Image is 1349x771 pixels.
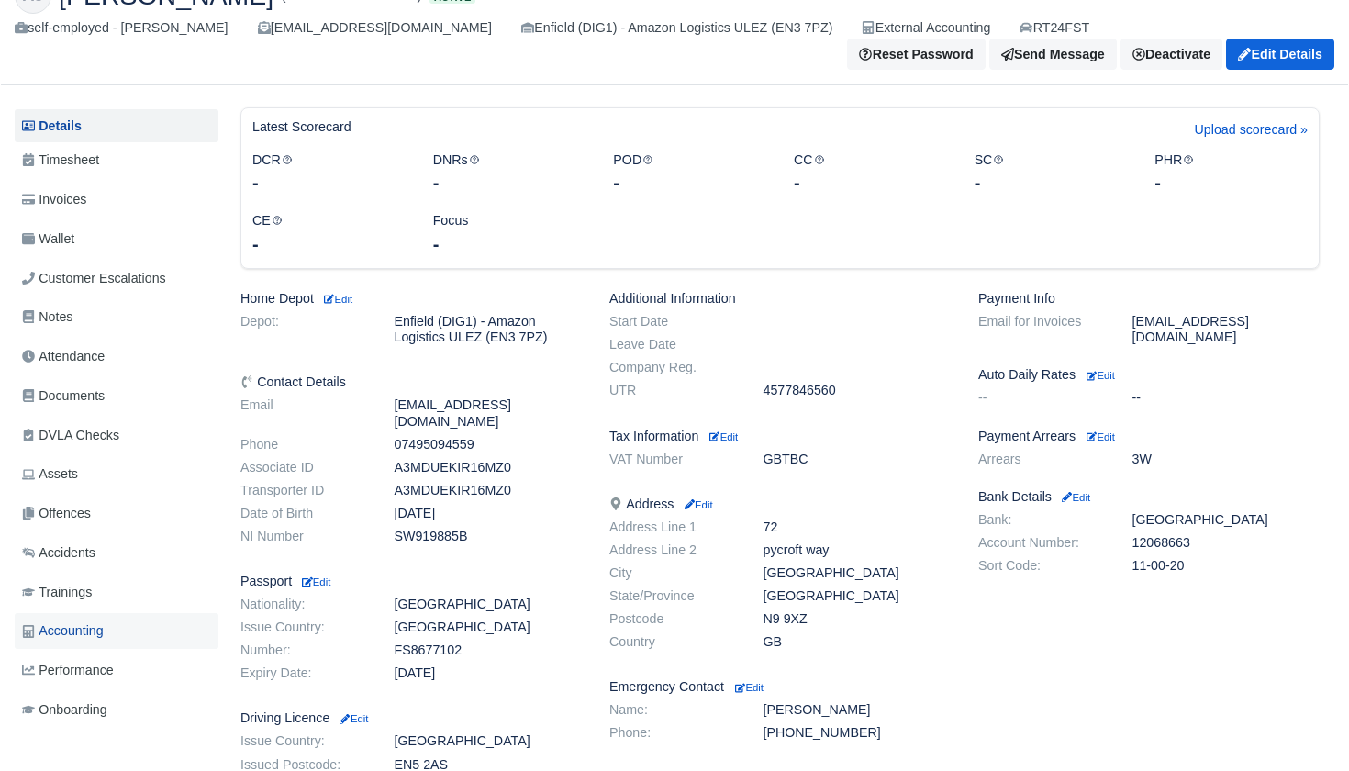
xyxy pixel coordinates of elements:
dt: Address Line 1 [596,520,750,535]
small: Edit [735,682,764,693]
dt: Sort Code: [964,558,1119,574]
div: PHR [1141,150,1321,196]
small: Edit [1059,492,1090,503]
a: Edit [731,679,764,694]
div: DNRs [419,150,600,196]
div: - [1154,170,1308,196]
iframe: Chat Widget [1257,683,1349,771]
dt: Depot: [227,314,381,345]
a: Wallet [15,221,218,257]
dd: [PHONE_NUMBER] [750,725,965,741]
div: - [433,231,586,257]
span: Onboarding [22,699,107,721]
h6: Emergency Contact [609,679,951,695]
dt: City [596,565,750,581]
div: - [252,170,406,196]
dt: NI Number [227,529,381,544]
small: Edit [1087,370,1115,381]
a: Assets [15,456,218,492]
a: Send Message [989,39,1117,70]
dd: A3MDUEKIR16MZ0 [381,483,596,498]
a: Edit [1059,489,1090,504]
dd: [DATE] [381,506,596,521]
dd: 72 [750,520,965,535]
dd: 3W [1119,452,1334,467]
dt: Issue Country: [227,620,381,635]
dt: Associate ID [227,460,381,475]
dt: Leave Date [596,337,750,352]
a: Attendance [15,339,218,374]
dt: Country [596,634,750,650]
span: DVLA Checks [22,425,119,446]
div: CE [239,210,419,257]
span: Assets [22,464,78,485]
a: Edit [681,497,712,511]
span: Accounting [22,620,104,642]
a: DVLA Checks [15,418,218,453]
small: Edit [299,576,330,587]
h6: Driving Licence [240,710,582,726]
a: RT24FST [1020,17,1089,39]
dt: UTR [596,383,750,398]
dt: Postcode [596,611,750,627]
dt: Phone [227,437,381,453]
a: Accounting [15,613,218,649]
dd: [DATE] [381,665,596,681]
span: Performance [22,660,114,681]
dt: Issue Country: [227,733,381,749]
a: Edit [299,574,330,588]
dd: [GEOGRAPHIC_DATA] [381,733,596,749]
dt: Transporter ID [227,483,381,498]
dd: [EMAIL_ADDRESS][DOMAIN_NAME] [381,397,596,429]
dd: [GEOGRAPHIC_DATA] [381,597,596,612]
a: Accidents [15,535,218,571]
a: Edit [1083,367,1115,382]
small: Edit [321,294,352,305]
dd: N9 9XZ [750,611,965,627]
dt: Number: [227,642,381,658]
dt: Company Reg. [596,360,750,375]
a: Timesheet [15,142,218,178]
dt: Email [227,397,381,429]
dt: Nationality: [227,597,381,612]
div: SC [961,150,1142,196]
dt: State/Province [596,588,750,604]
span: Offences [22,503,91,524]
h6: Home Depot [240,291,582,307]
span: Attendance [22,346,105,367]
div: - [794,170,947,196]
dd: [GEOGRAPHIC_DATA] [750,588,965,604]
dt: Address Line 2 [596,542,750,558]
h6: Bank Details [978,489,1320,505]
dt: Bank: [964,512,1119,528]
h6: Additional Information [609,291,951,307]
dd: SW919885B [381,529,596,544]
dt: Phone: [596,725,750,741]
h6: Latest Scorecard [252,119,351,135]
span: Timesheet [22,150,99,171]
a: Edit [321,291,352,306]
dd: pycroft way [750,542,965,558]
dd: 07495094559 [381,437,596,453]
dd: Enfield (DIG1) - Amazon Logistics ULEZ (EN3 7PZ) [381,314,596,345]
a: Details [15,109,218,143]
dt: -- [964,390,1119,406]
a: Edit [337,710,368,725]
a: Edit Details [1226,39,1334,70]
div: DCR [239,150,419,196]
a: Documents [15,378,218,414]
a: Deactivate [1120,39,1222,70]
a: Notes [15,299,218,335]
a: Performance [15,653,218,688]
div: External Accounting [862,17,990,39]
small: Edit [709,431,738,442]
a: Trainings [15,575,218,610]
dd: [PERSON_NAME] [750,702,965,718]
a: Edit [706,429,738,443]
small: Edit [1087,431,1115,442]
dd: [GEOGRAPHIC_DATA] [1119,512,1334,528]
a: Upload scorecard » [1195,119,1308,150]
h6: Address [609,497,951,512]
span: Accidents [22,542,95,564]
a: Customer Escalations [15,261,218,296]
